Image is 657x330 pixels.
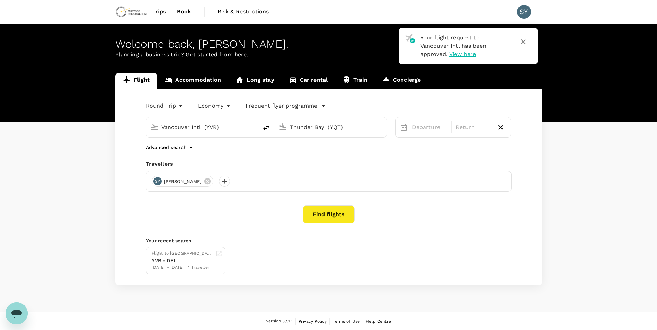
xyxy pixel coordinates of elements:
p: Return [456,123,491,131]
iframe: Button to launch messaging window [6,302,28,324]
a: Flight [115,73,157,89]
a: Privacy Policy [299,318,327,325]
input: Depart from [161,122,243,132]
a: Concierge [375,73,428,89]
a: Terms of Use [332,318,360,325]
span: Terms of Use [332,319,360,324]
span: Trips [152,8,166,16]
div: Economy [198,100,232,111]
span: Help Centre [366,319,391,324]
div: SY [517,5,531,19]
div: YVR - DEL [152,257,213,264]
div: Flight to [GEOGRAPHIC_DATA] [152,250,213,257]
p: Advanced search [146,144,187,151]
span: Privacy Policy [299,319,327,324]
p: Frequent flyer programme [246,102,317,110]
span: View here [449,51,476,57]
a: Accommodation [157,73,228,89]
div: Travellers [146,160,512,168]
span: Version 3.51.1 [266,318,293,325]
button: Find flights [303,205,355,223]
a: Train [335,73,375,89]
button: Advanced search [146,143,195,152]
button: Frequent flyer programme [246,102,326,110]
span: Book [177,8,192,16]
a: Car rental [282,73,335,89]
div: SY[PERSON_NAME] [152,176,214,187]
img: Chrysos Corporation [115,4,147,19]
p: Planning a business trip? Get started from here. [115,51,542,59]
button: Open [382,126,383,128]
button: Open [253,126,255,128]
div: SY [153,177,162,185]
p: Your recent search [146,237,512,244]
div: [DATE] - [DATE] · 1 Traveller [152,264,213,271]
div: Welcome back , [PERSON_NAME] . [115,38,542,51]
span: Your flight request to Vancouver Intl has been approved. [420,34,486,57]
span: [PERSON_NAME] [160,178,206,185]
p: Departure [412,123,447,131]
span: Risk & Restrictions [217,8,269,16]
img: flight-approved [405,34,415,43]
button: delete [258,119,275,136]
a: Long stay [228,73,281,89]
input: Going to [290,122,372,132]
a: Help Centre [366,318,391,325]
div: Round Trip [146,100,185,111]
